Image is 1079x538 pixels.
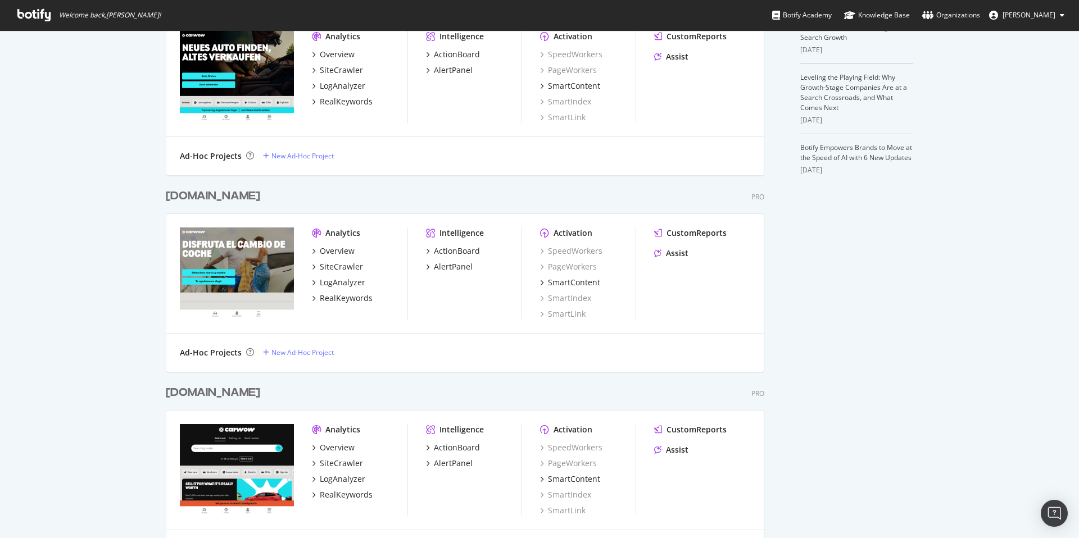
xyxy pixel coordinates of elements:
[180,31,294,122] img: www.carwow.de
[439,424,484,435] div: Intelligence
[312,65,363,76] a: SiteCrawler
[426,245,480,257] a: ActionBoard
[540,505,586,516] a: SmartLink
[666,248,688,259] div: Assist
[320,261,363,272] div: SiteCrawler
[540,96,591,107] a: SmartIndex
[426,442,480,453] a: ActionBoard
[426,49,480,60] a: ActionBoard
[844,10,910,21] div: Knowledge Base
[800,115,913,125] div: [DATE]
[320,442,355,453] div: Overview
[654,424,727,435] a: CustomReports
[540,277,600,288] a: SmartContent
[540,458,597,469] a: PageWorkers
[1003,10,1055,20] span: Ting Liu
[540,49,602,60] a: SpeedWorkers
[554,227,592,239] div: Activation
[434,261,473,272] div: AlertPanel
[434,245,480,257] div: ActionBoard
[263,151,334,161] a: New Ad-Hoc Project
[320,49,355,60] div: Overview
[434,65,473,76] div: AlertPanel
[312,442,355,453] a: Overview
[654,31,727,42] a: CustomReports
[548,473,600,485] div: SmartContent
[320,96,373,107] div: RealKeywords
[540,293,591,304] a: SmartIndex
[320,80,365,92] div: LogAnalyzer
[772,10,832,21] div: Botify Academy
[180,227,294,318] img: www.carwow.es
[320,245,355,257] div: Overview
[540,65,597,76] a: PageWorkers
[666,51,688,62] div: Assist
[59,11,161,20] span: Welcome back, [PERSON_NAME] !
[548,277,600,288] div: SmartContent
[980,6,1073,24] button: [PERSON_NAME]
[922,10,980,21] div: Organizations
[654,227,727,239] a: CustomReports
[540,261,597,272] a: PageWorkers
[166,188,260,204] div: [DOMAIN_NAME]
[312,458,363,469] a: SiteCrawler
[312,245,355,257] a: Overview
[312,277,365,288] a: LogAnalyzer
[312,293,373,304] a: RealKeywords
[263,348,334,357] a: New Ad-Hoc Project
[667,424,727,435] div: CustomReports
[312,261,363,272] a: SiteCrawler
[540,308,586,320] a: SmartLink
[751,389,764,398] div: Pro
[312,489,373,500] a: RealKeywords
[320,293,373,304] div: RealKeywords
[320,489,373,500] div: RealKeywords
[426,65,473,76] a: AlertPanel
[548,80,600,92] div: SmartContent
[654,248,688,259] a: Assist
[426,458,473,469] a: AlertPanel
[654,51,688,62] a: Assist
[800,12,908,42] a: Why Mid-Sized Brands Should Use IndexNow to Accelerate Organic Search Growth
[751,192,764,202] div: Pro
[166,188,265,204] a: [DOMAIN_NAME]
[166,385,260,401] div: [DOMAIN_NAME]
[166,385,265,401] a: [DOMAIN_NAME]
[325,424,360,435] div: Analytics
[540,112,586,123] a: SmartLink
[320,277,365,288] div: LogAnalyzer
[439,31,484,42] div: Intelligence
[180,347,242,358] div: Ad-Hoc Projects
[320,473,365,485] div: LogAnalyzer
[434,49,480,60] div: ActionBoard
[800,72,907,112] a: Leveling the Playing Field: Why Growth-Stage Companies Are at a Search Crossroads, and What Comes...
[540,442,602,453] a: SpeedWorkers
[654,444,688,455] a: Assist
[667,31,727,42] div: CustomReports
[434,442,480,453] div: ActionBoard
[426,261,473,272] a: AlertPanel
[667,227,727,239] div: CustomReports
[800,165,913,175] div: [DATE]
[800,45,913,55] div: [DATE]
[540,80,600,92] a: SmartContent
[540,489,591,500] div: SmartIndex
[800,143,912,162] a: Botify Empowers Brands to Move at the Speed of AI with 6 New Updates
[434,458,473,469] div: AlertPanel
[554,424,592,435] div: Activation
[540,245,602,257] a: SpeedWorkers
[554,31,592,42] div: Activation
[320,65,363,76] div: SiteCrawler
[320,458,363,469] div: SiteCrawler
[180,151,242,162] div: Ad-Hoc Projects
